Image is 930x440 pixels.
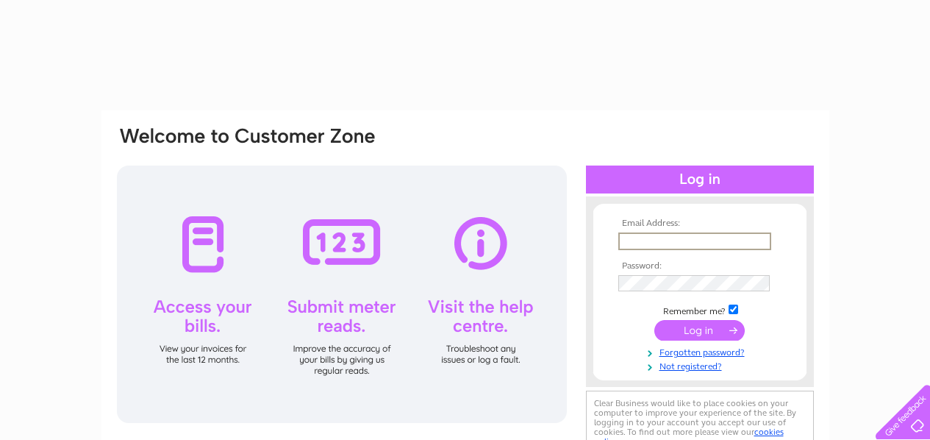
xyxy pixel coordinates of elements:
[615,261,785,272] th: Password:
[618,344,785,358] a: Forgotten password?
[618,358,785,372] a: Not registered?
[615,302,785,317] td: Remember me?
[615,219,785,229] th: Email Address:
[654,320,745,341] input: Submit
